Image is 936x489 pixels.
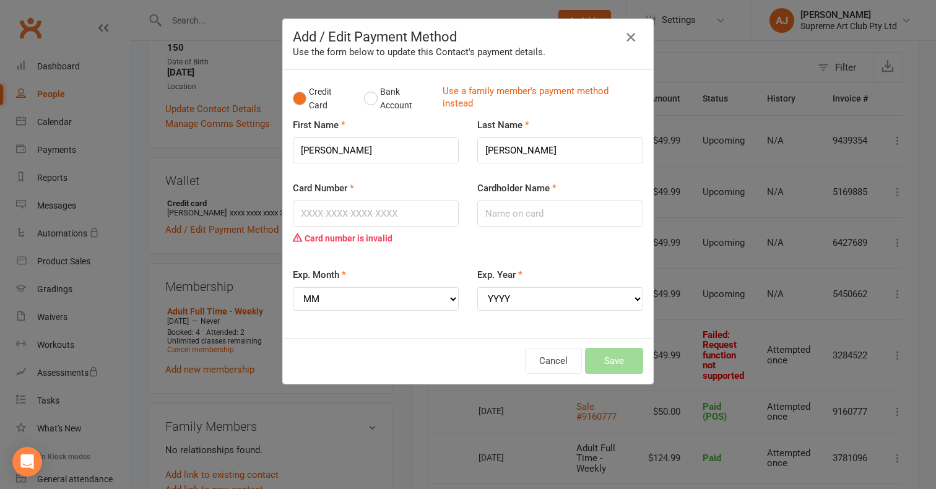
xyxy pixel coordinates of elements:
label: Card Number [293,181,354,196]
label: Last Name [477,118,529,132]
button: Cancel [525,348,582,374]
div: Use the form below to update this Contact's payment details. [293,45,643,59]
input: XXXX-XXXX-XXXX-XXXX [293,201,459,227]
label: Exp. Year [477,267,522,282]
h4: Add / Edit Payment Method [293,29,643,45]
div: Card number is invalid [293,227,459,250]
button: Credit Card [293,80,351,118]
label: First Name [293,118,345,132]
button: Close [621,27,641,47]
label: Exp. Month [293,267,346,282]
a: Use a family member's payment method instead [443,85,637,113]
div: Open Intercom Messenger [12,447,42,477]
button: Bank Account [364,80,433,118]
label: Cardholder Name [477,181,557,196]
input: Name on card [477,201,643,227]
